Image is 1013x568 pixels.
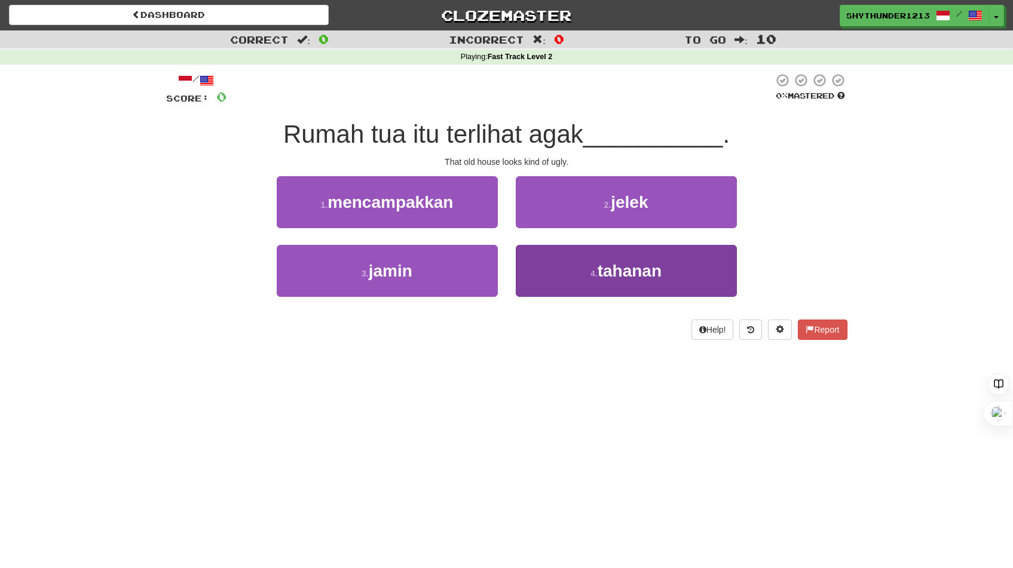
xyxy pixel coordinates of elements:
[554,32,564,46] span: 0
[840,5,989,26] a: ShyThunder1213 /
[604,200,611,210] small: 2 .
[347,5,666,26] a: Clozemaster
[756,32,776,46] span: 10
[798,320,847,340] button: Report
[691,320,734,340] button: Help!
[583,120,723,148] span: __________
[598,262,662,280] span: tahanan
[216,89,227,104] span: 0
[684,33,726,45] span: To go
[516,245,737,297] button: 4.tahanan
[297,35,310,45] span: :
[277,176,498,228] button: 1.mencampakkan
[321,200,328,210] small: 1 .
[230,33,289,45] span: Correct
[739,320,762,340] button: Round history (alt+y)
[723,120,730,148] span: .
[166,73,227,88] div: /
[846,10,930,21] span: ShyThunder1213
[166,156,847,168] div: That old house looks kind of ugly.
[611,193,648,211] span: jelek
[773,91,847,102] div: Mastered
[328,193,453,211] span: mencampakkan
[734,35,748,45] span: :
[590,269,598,278] small: 4 .
[449,33,524,45] span: Incorrect
[516,176,737,228] button: 2.jelek
[776,91,788,100] span: 0 %
[9,5,329,25] a: Dashboard
[283,120,583,148] span: Rumah tua itu terlihat agak
[488,53,553,61] strong: Fast Track Level 2
[166,93,209,103] span: Score:
[956,10,962,18] span: /
[532,35,546,45] span: :
[319,32,329,46] span: 0
[362,269,369,278] small: 3 .
[277,245,498,297] button: 3.jamin
[369,262,412,280] span: jamin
